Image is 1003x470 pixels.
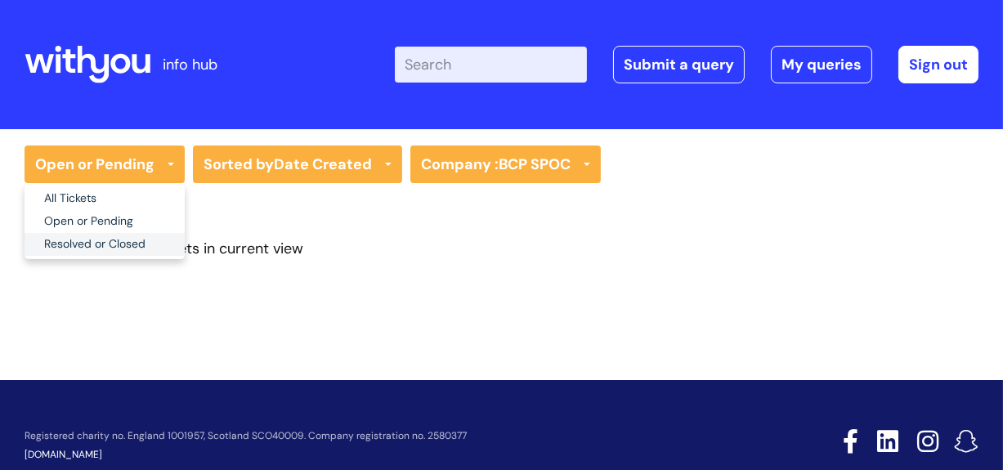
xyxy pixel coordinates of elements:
[499,154,571,174] strong: BCP SPOC
[771,46,872,83] a: My queries
[25,210,185,233] a: Open or Pending
[193,145,402,183] a: Sorted byDate Created
[410,145,601,183] a: Company :BCP SPOC
[25,145,185,183] a: Open or Pending
[25,187,185,210] a: All Tickets
[613,46,745,83] a: Submit a query
[395,47,587,83] input: Search
[163,51,217,78] p: info hub
[25,448,102,461] a: [DOMAIN_NAME]
[25,235,978,262] div: You don't have any tickets in current view
[898,46,978,83] a: Sign out
[25,233,185,256] a: Resolved or Closed
[274,154,372,174] b: Date Created
[395,46,978,83] div: | -
[25,431,733,441] p: Registered charity no. England 1001957, Scotland SCO40009. Company registration no. 2580377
